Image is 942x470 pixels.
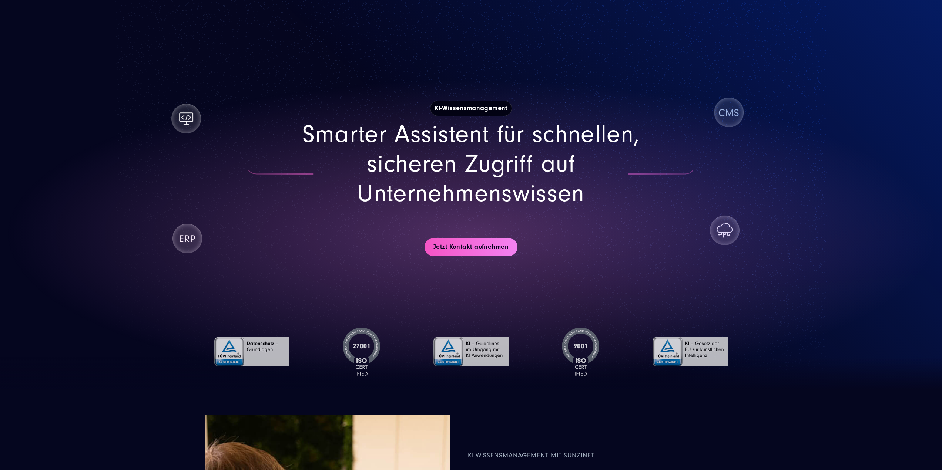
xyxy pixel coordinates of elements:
img: ISO-9001 | KI Wissensmanagement SUNZINET [562,328,599,376]
img: TÜV Rheinland-Datenschutz Grundlagen | KI Wissensmanagement SUNZINET [214,328,289,376]
h1: KI-Wissensmanagement [430,101,512,116]
strong: KI-Wissensmanagement mit SUNZINET [468,451,738,460]
img: TÜV Rheinland-Guidlines im Umgang mit KI Anwendungen | KI Wissensmanagement SUNZINET [433,328,509,376]
img: ISO-27001 | KI Wissensmanagement SUNZINET [343,328,380,376]
img: TÜV Rheinland-Gesetz der EU zur künstlichen Intelligenz | KI Wissensmanagement SUNZINET [653,328,728,376]
a: Jetzt Kontakt aufnehmen [425,238,517,256]
h2: Smarter Assistent für schnellen, sicheren Zugriff auf Unternehmenswissen [295,120,647,238]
